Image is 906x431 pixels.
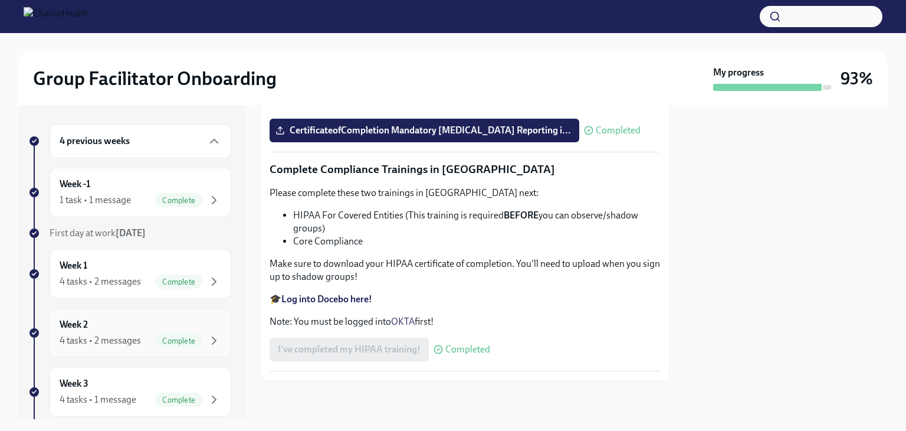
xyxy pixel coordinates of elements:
[270,119,579,142] label: CertificateofCompletion Mandatory [MEDICAL_DATA] Reporting i...
[24,7,89,26] img: CharlieHealth
[270,257,660,283] p: Make sure to download your HIPAA certificate of completion. You'll need to upload when you sign u...
[28,249,231,299] a: Week 14 tasks • 2 messagesComplete
[713,66,764,79] strong: My progress
[270,293,660,306] p: 🎓
[60,377,88,390] h6: Week 3
[60,318,88,331] h6: Week 2
[28,168,231,217] a: Week -11 task • 1 messageComplete
[28,227,231,240] a: First day at work[DATE]
[155,337,202,345] span: Complete
[60,135,130,148] h6: 4 previous weeks
[116,227,146,239] strong: [DATE]
[60,178,90,191] h6: Week -1
[596,126,641,135] span: Completed
[270,187,660,200] p: Please complete these two trainings in [GEOGRAPHIC_DATA] next:
[445,345,490,354] span: Completed
[60,334,141,347] div: 4 tasks • 2 messages
[841,68,873,89] h3: 93%
[33,67,277,90] h2: Group Facilitator Onboarding
[155,196,202,205] span: Complete
[293,209,660,235] li: HIPAA For Covered Entities (This training is required you can observe/shadow groups)
[281,293,372,305] a: Log into Docebo here!
[293,235,660,248] li: Core Compliance
[60,393,136,406] div: 4 tasks • 1 message
[50,124,231,158] div: 4 previous weeks
[60,275,141,288] div: 4 tasks • 2 messages
[28,308,231,358] a: Week 24 tasks • 2 messagesComplete
[28,367,231,417] a: Week 34 tasks • 1 messageComplete
[60,259,87,272] h6: Week 1
[50,227,146,239] span: First day at work
[155,396,202,404] span: Complete
[278,125,571,136] span: CertificateofCompletion Mandatory [MEDICAL_DATA] Reporting i...
[155,277,202,286] span: Complete
[270,162,660,177] p: Complete Compliance Trainings in [GEOGRAPHIC_DATA]
[60,194,131,207] div: 1 task • 1 message
[504,210,539,221] strong: BEFORE
[270,315,660,328] p: Note: You must be logged into first!
[391,316,415,327] a: OKTA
